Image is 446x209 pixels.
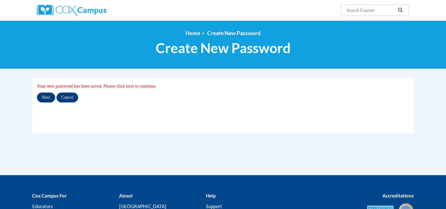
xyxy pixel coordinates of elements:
iframe: Button to launch messaging window [421,184,441,204]
span: Your new password has been saved. Please click next to continue. [37,84,157,89]
img: Cox Campus [37,5,106,16]
a: Educators [32,203,53,209]
b: Help [206,193,216,198]
span: Create New Password [156,40,291,56]
button: Search [396,7,405,14]
b: About [119,193,133,198]
a: Home [185,30,200,36]
a: Support [206,203,222,209]
input: Cancel [56,93,78,102]
b: Accreditations [382,193,414,198]
a: [GEOGRAPHIC_DATA] [119,203,166,209]
a: Cox Campus [37,5,155,16]
b: Cox Campus For [32,193,67,198]
input: Search Courses [346,7,396,14]
span: Create New Password [207,30,261,36]
input: Next [37,93,55,102]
